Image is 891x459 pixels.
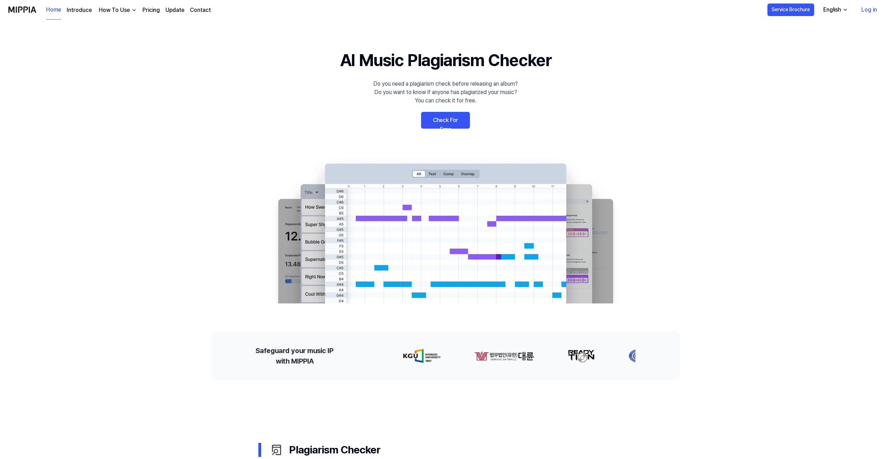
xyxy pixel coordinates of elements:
[264,157,627,303] img: main Image
[822,6,842,14] div: English
[818,3,852,17] button: English
[270,442,633,458] div: Plagiarism Checker
[67,6,92,14] a: Introduce
[97,6,137,14] button: How To Use
[340,48,551,73] h1: AI Music Plagiarism Checker
[46,0,61,20] a: Home
[767,3,814,16] button: Service Brochure
[421,112,470,129] a: Check For Free
[165,6,184,14] a: Update
[142,6,160,14] a: Pricing
[373,80,518,105] div: Do you need a plagiarism check before releasing an album? Do you want to know if anyone has plagi...
[97,6,131,14] div: How To Use
[474,349,534,363] img: partner-logo-1
[628,349,650,363] img: partner-logo-3
[403,349,441,363] img: partner-logo-0
[131,7,137,13] img: down
[568,349,595,363] img: partner-logo-2
[190,6,211,14] a: Contact
[256,345,333,366] h2: Safeguard your music IP with MIPPIA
